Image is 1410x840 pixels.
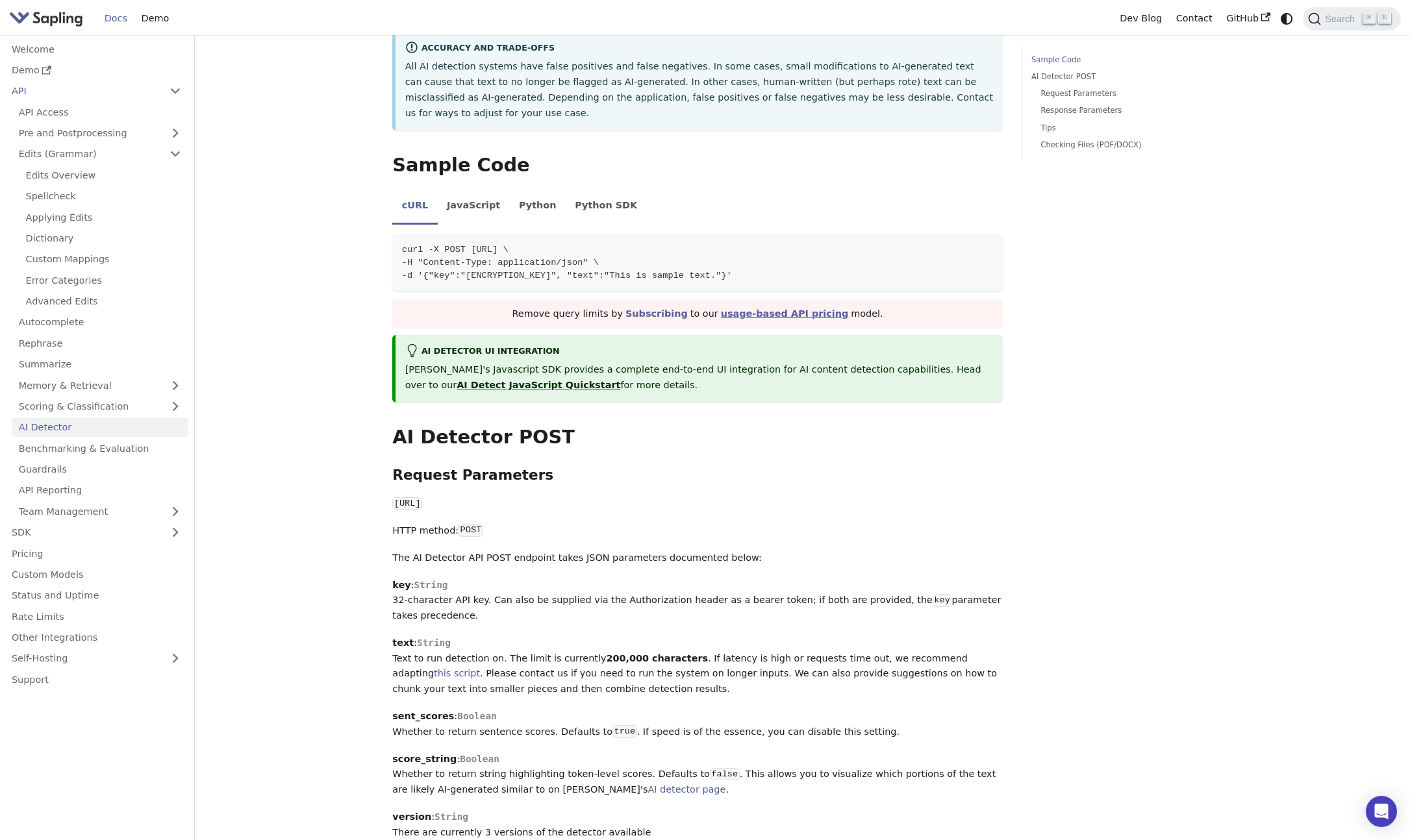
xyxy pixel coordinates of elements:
[414,580,447,590] span: String
[405,41,994,56] div: Accuracy and Trade-offs
[1363,12,1376,24] kbd: ⌘
[5,523,162,542] a: SDK
[434,668,480,678] a: this script
[5,40,188,58] a: Welcome
[5,61,188,80] a: Demo
[392,637,414,648] strong: text
[162,523,188,542] button: Expand sidebar category 'SDK'
[12,481,188,500] a: API Reporting
[933,594,951,607] code: key
[5,670,188,689] a: Support
[612,725,637,738] code: true
[162,82,188,101] button: Collapse sidebar category 'API'
[134,8,176,29] a: Demo
[1040,122,1203,134] a: Tips
[5,649,188,668] a: Self-Hosting
[19,229,188,248] a: Dictionary
[12,334,188,352] a: Rephrase
[19,250,188,269] a: Custom Mappings
[1321,14,1363,24] span: Search
[1219,8,1277,29] a: GitHub
[1031,54,1207,66] a: Sample Code
[1040,105,1203,117] a: Response Parameters
[1031,71,1207,83] a: AI Detector POST
[5,544,188,563] a: Pricing
[12,460,188,479] a: Guardrails
[405,362,994,393] p: [PERSON_NAME]'s Javascript SDK provides a complete end-to-end UI integration for AI content detec...
[5,628,188,647] a: Other Integrations
[5,82,162,101] a: API
[392,636,1003,697] p: : Text to run detection on. The limit is currently . If latency is high or requests time out, we ...
[1113,8,1168,29] a: Dev Blog
[460,754,499,764] span: Boolean
[648,784,725,795] a: AI detector page
[392,754,457,764] strong: score_string
[606,653,708,663] strong: 200,000 characters
[392,467,1003,484] h3: Request Parameters
[9,9,83,28] img: Sapling.ai
[392,426,1003,449] h2: AI Detector POST
[457,380,620,390] a: AI Detect JavaScript Quickstart
[392,709,1003,740] p: : Whether to return sentence scores. Defaults to . If speed is of the essence, you can disable th...
[402,245,509,254] span: curl -X POST [URL] \
[1169,8,1220,29] a: Contact
[12,418,188,437] a: AI Detector
[438,189,510,225] li: JavaScript
[5,586,188,605] a: Status and Uptime
[402,258,599,267] span: -H "Content-Type: application/json" \
[1040,139,1203,151] a: Checking Files (PDF/DOCX)
[392,752,1003,798] p: : Whether to return string highlighting token-level scores. Defaults to . This allows you to visu...
[5,607,188,626] a: Rate Limits
[392,711,454,721] strong: sent_scores
[19,292,188,311] a: Advanced Edits
[405,59,994,121] p: All AI detection systems have false positives and false negatives. In some cases, small modificat...
[392,811,431,822] strong: version
[12,439,188,458] a: Benchmarking & Evaluation
[1303,7,1400,31] button: Search (Command+K)
[12,145,188,164] a: Edits (Grammar)
[19,271,188,290] a: Error Categories
[405,344,994,360] div: AI Detector UI integration
[392,497,422,510] code: [URL]
[5,565,188,584] a: Custom Models
[566,189,647,225] li: Python SDK
[12,502,188,521] a: Team Management
[392,189,437,225] li: cURL
[12,397,188,416] a: Scoring & Classification
[710,768,740,781] code: false
[1366,796,1397,827] div: Open Intercom Messenger
[392,578,1003,624] p: : 32-character API key. Can also be supplied via the Authorization header as a bearer token; if b...
[97,8,134,29] a: Docs
[417,637,451,648] span: String
[721,308,849,319] a: usage-based API pricing
[402,271,732,280] span: -d '{"key":"[ENCRYPTION_KEY]", "text":"This is sample text."}'
[1378,12,1391,24] kbd: K
[19,187,188,206] a: Spellcheck
[625,308,688,319] a: Subscribing
[19,166,188,184] a: Edits Overview
[12,103,188,121] a: API Access
[12,313,188,332] a: Autocomplete
[392,154,1003,177] h2: Sample Code
[510,189,566,225] li: Python
[1278,9,1296,28] button: Switch between dark and light mode (currently system mode)
[12,124,188,143] a: Pre and Postprocessing
[392,523,1003,539] p: HTTP method:
[457,711,497,721] span: Boolean
[12,355,188,374] a: Summarize
[1040,88,1203,100] a: Request Parameters
[19,208,188,227] a: Applying Edits
[392,580,410,590] strong: key
[459,524,483,537] code: POST
[434,811,468,822] span: String
[392,300,1003,328] div: Remove query limits by to our model.
[9,9,88,28] a: Sapling.ai
[392,550,1003,566] p: The AI Detector API POST endpoint takes JSON parameters documented below:
[12,376,188,395] a: Memory & Retrieval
